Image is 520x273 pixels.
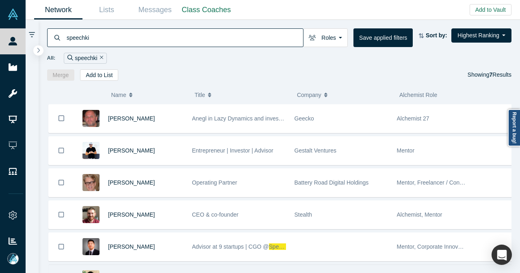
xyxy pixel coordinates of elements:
[508,109,520,146] a: Report a bug!
[131,0,179,19] a: Messages
[295,147,337,154] span: Gestalt Ventures
[297,86,321,103] span: Company
[111,86,126,103] span: Name
[397,211,442,218] span: Alchemist, Mentor
[468,69,511,81] div: Showing
[490,71,511,78] span: Results
[82,206,100,223] img: Dima Abramov's Profile Image
[64,53,107,64] div: speechki
[195,86,205,103] span: Title
[7,253,19,264] img: Mia Scott's Account
[269,243,292,250] span: Speechki
[34,0,82,19] a: Network
[192,179,237,186] span: Operating Partner
[82,174,100,191] img: Ed Simnett's Profile Image
[451,28,511,43] button: Highest Ranking
[49,104,74,133] button: Bookmark
[97,54,104,63] button: Remove Filter
[66,28,303,47] input: Search by name, title, company, summary, expertise, investment criteria or topics of focus
[295,179,369,186] span: Battery Road Digital Holdings
[195,86,288,103] button: Title
[399,92,437,98] span: Alchemist Role
[108,115,155,122] a: [PERSON_NAME]
[49,137,74,165] button: Bookmark
[7,9,19,20] img: Alchemist Vault Logo
[82,142,100,159] img: Gerrit McGowan's Profile Image
[108,243,155,250] a: [PERSON_NAME]
[470,4,511,15] button: Add to Vault
[295,115,314,122] span: Geecko
[192,147,273,154] span: Entrepreneur | Investor | Advisor
[108,147,155,154] a: [PERSON_NAME]
[82,110,100,127] img: Kirill Parinov's Profile Image
[82,238,100,255] img: Mitchell Kim's Profile Image
[179,0,234,19] a: Class Coaches
[192,243,269,250] span: Advisor at 9 startups | CGO @
[426,32,447,39] strong: Sort by:
[108,179,155,186] a: [PERSON_NAME]
[49,233,74,261] button: Bookmark
[49,169,74,197] button: Bookmark
[47,69,75,81] button: Merge
[353,28,413,47] button: Save applied filters
[397,115,429,122] span: Alchemist 27
[111,86,186,103] button: Name
[297,86,391,103] button: Company
[49,201,74,229] button: Bookmark
[80,69,118,81] button: Add to List
[192,211,238,218] span: CEO & co-founder
[47,54,56,62] span: All:
[108,211,155,218] a: [PERSON_NAME]
[490,71,493,78] strong: 7
[82,0,131,19] a: Lists
[295,211,312,218] span: Stealth
[397,147,415,154] span: Mentor
[303,28,348,47] button: Roles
